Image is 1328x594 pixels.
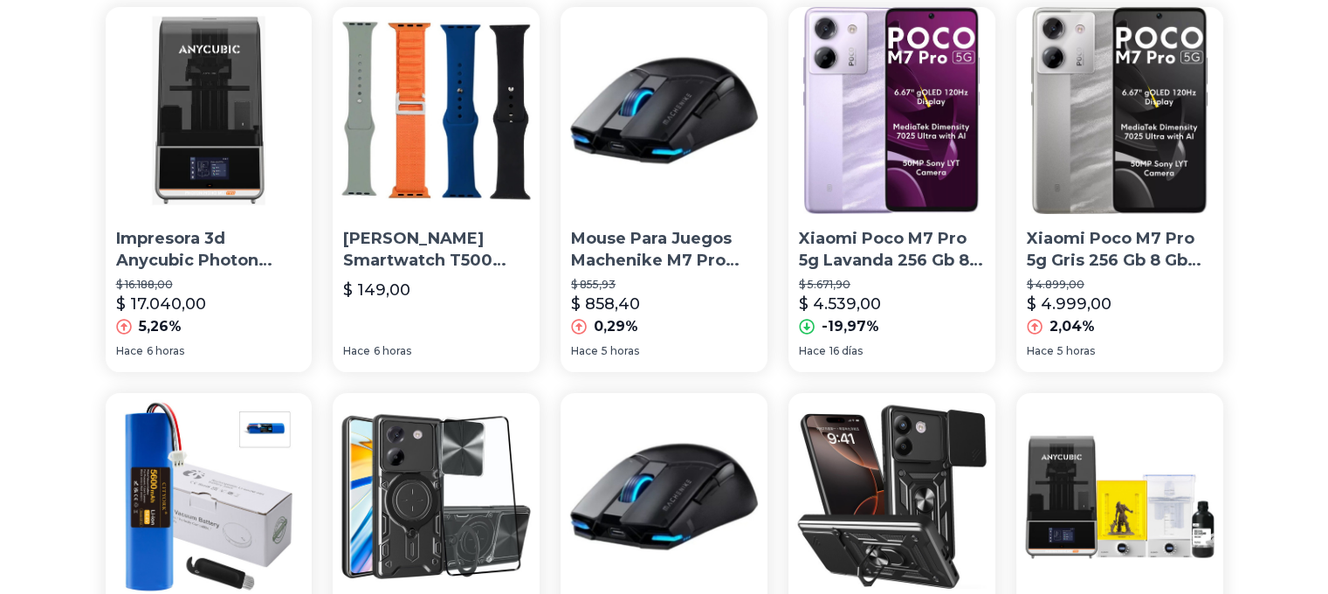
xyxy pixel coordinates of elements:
[788,7,995,214] img: Xiaomi Poco M7 Pro 5g Lavanda 256 Gb 8 Gb Ram
[1027,344,1054,358] span: Hace
[116,292,206,316] p: $ 17.040,00
[799,278,985,292] p: $ 5.671,90
[561,7,767,214] img: Mouse Para Juegos Machenike M7 Pro Paw3395 26000 Dpi
[822,316,879,337] p: -19,97%
[333,7,540,214] img: Correa Smartwatch T500 Plus Pro S8 Max X8 M26 M7 X22 X8 X7
[374,344,411,358] span: 6 horas
[602,344,639,358] span: 5 horas
[799,228,985,272] p: Xiaomi Poco M7 Pro 5g Lavanda 256 Gb 8 Gb Ram
[116,278,302,292] p: $ 16.188,00
[343,228,529,272] p: [PERSON_NAME] Smartwatch T500 Plus Pro S8 Max X8 M26 M7 X22 X8 X7
[106,7,313,214] img: Impresora 3d Anycubic Photon Mono M7 Pro
[594,316,638,337] p: 0,29%
[1027,292,1111,316] p: $ 4.999,00
[571,344,598,358] span: Hace
[571,292,640,316] p: $ 858,40
[799,292,881,316] p: $ 4.539,00
[1016,7,1223,214] img: Xiaomi Poco M7 Pro 5g Gris 256 Gb 8 Gb Ram
[829,344,863,358] span: 16 días
[1027,228,1213,272] p: Xiaomi Poco M7 Pro 5g Gris 256 Gb 8 Gb Ram
[343,278,410,302] p: $ 149,00
[139,316,182,337] p: 5,26%
[1049,316,1095,337] p: 2,04%
[116,344,143,358] span: Hace
[147,344,184,358] span: 6 horas
[788,7,995,372] a: Xiaomi Poco M7 Pro 5g Lavanda 256 Gb 8 Gb RamXiaomi Poco M7 Pro 5g Lavanda 256 Gb 8 Gb Ram$ 5.671...
[571,278,757,292] p: $ 855,93
[561,7,767,372] a: Mouse Para Juegos Machenike M7 Pro Paw3395 26000 DpiMouse Para Juegos Machenike M7 Pro Paw3395 26...
[116,228,302,272] p: Impresora 3d Anycubic Photon Mono M7 Pro
[1057,344,1095,358] span: 5 horas
[343,344,370,358] span: Hace
[1027,278,1213,292] p: $ 4.899,00
[799,344,826,358] span: Hace
[106,7,313,372] a: Impresora 3d Anycubic Photon Mono M7 ProImpresora 3d Anycubic Photon Mono M7 Pro$ 16.188,00$ 17.0...
[333,7,540,372] a: Correa Smartwatch T500 Plus Pro S8 Max X8 M26 M7 X22 X8 X7[PERSON_NAME] Smartwatch T500 Plus Pro ...
[571,228,757,272] p: Mouse Para Juegos Machenike M7 Pro Paw3395 26000 Dpi
[1016,7,1223,372] a: Xiaomi Poco M7 Pro 5g Gris 256 Gb 8 Gb RamXiaomi Poco M7 Pro 5g Gris 256 Gb 8 Gb Ram$ 4.899,00$ 4...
